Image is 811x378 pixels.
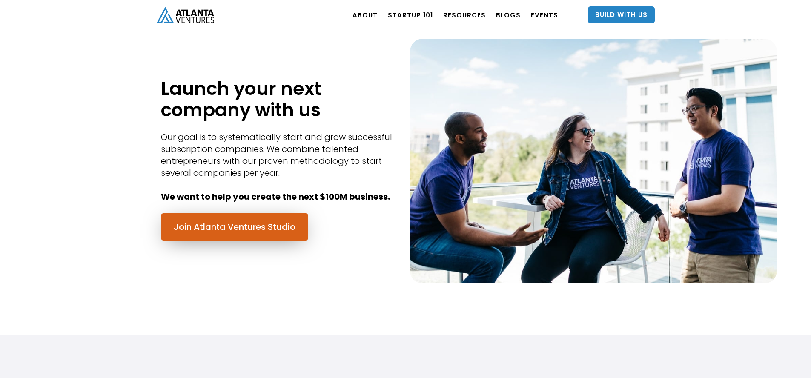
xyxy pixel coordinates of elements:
div: Our goal is to systematically start and grow successful subscription companies. We combine talent... [161,131,397,203]
img: Atlanta Ventures Team [410,39,777,283]
a: ABOUT [352,3,378,27]
strong: We want to help you create the next $100M business. [161,191,390,203]
h1: Launch your next company with us [161,78,397,120]
a: Startup 101 [388,3,433,27]
a: Build With Us [588,6,655,23]
a: Join Atlanta Ventures Studio [161,213,308,241]
a: RESOURCES [443,3,486,27]
a: BLOGS [496,3,521,27]
a: EVENTS [531,3,558,27]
